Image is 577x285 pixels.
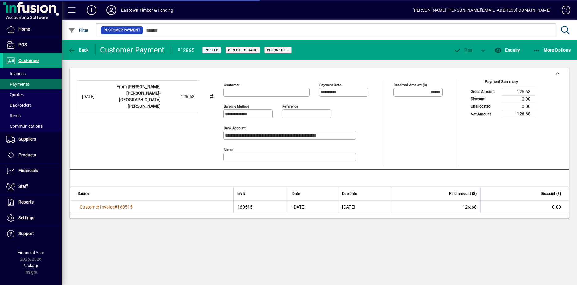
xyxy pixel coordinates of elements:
td: 0.00 [501,103,535,110]
button: Add [82,5,101,16]
td: [DATE] [288,201,338,213]
mat-label: Banking method [224,104,249,109]
div: Eastown Timber & Fencing [121,5,173,15]
a: Communications [3,121,62,131]
div: #12885 [177,45,195,55]
button: More Options [532,44,572,56]
div: 126.68 [164,93,194,100]
td: 160515 [233,201,288,213]
strong: From [PERSON_NAME] [PERSON_NAME]-[GEOGRAPHIC_DATA][PERSON_NAME] [117,84,161,109]
td: 126.68 [392,201,480,213]
span: Financials [18,168,38,173]
span: POS [18,42,27,47]
span: Package [23,263,39,268]
span: Products [18,152,36,157]
button: Back [67,44,90,56]
td: Unallocated [468,103,501,110]
td: 126.68 [501,88,535,95]
mat-label: Payment Date [319,83,341,87]
button: Filter [67,25,90,36]
span: ost [454,47,474,52]
a: Knowledge Base [557,1,569,21]
mat-label: Customer [224,83,239,87]
span: Invoices [6,71,26,76]
td: 0.00 [501,95,535,103]
a: POS [3,37,62,53]
button: Profile [101,5,121,16]
a: Products [3,147,62,163]
span: Quotes [6,92,24,97]
span: Back [68,47,89,52]
span: Backorders [6,103,32,108]
span: Direct to bank [228,48,257,52]
td: Discount [468,95,501,103]
span: Items [6,113,21,118]
span: Support [18,231,34,236]
span: Customer Payment [104,27,140,33]
span: Reconciled [267,48,289,52]
span: P [464,47,467,52]
div: Payment Summary [468,79,535,88]
span: Customer Invoice [80,204,114,209]
span: 160515 [117,204,133,209]
div: [DATE] [82,93,107,100]
span: Posted [205,48,219,52]
app-page-summary-card: Payment Summary [468,80,535,118]
span: Payments [6,82,29,87]
mat-label: Reference [282,104,298,109]
span: Source [78,190,89,197]
td: [DATE] [338,201,392,213]
mat-label: Bank Account [224,126,246,130]
a: Items [3,110,62,121]
span: Customers [18,58,39,63]
span: Paid amount ($) [449,190,477,197]
span: Communications [6,124,43,129]
td: Gross Amount [468,88,501,95]
a: Customer Invoice#160515 [78,204,135,210]
span: Discount ($) [541,190,561,197]
a: Reports [3,195,62,210]
div: Customer Payment [100,45,165,55]
span: More Options [533,47,571,52]
div: [PERSON_NAME] [PERSON_NAME][EMAIL_ADDRESS][DOMAIN_NAME] [412,5,551,15]
span: Date [292,190,300,197]
a: Invoices [3,68,62,79]
app-page-header-button: Back [62,44,96,56]
a: Settings [3,210,62,226]
span: Staff [18,184,28,189]
span: Suppliers [18,137,36,142]
span: Due date [342,190,357,197]
span: Reports [18,200,34,204]
a: Staff [3,179,62,194]
span: Inv # [237,190,245,197]
td: 126.68 [501,110,535,118]
span: Financial Year [18,250,44,255]
a: Financials [3,163,62,179]
span: Settings [18,215,34,220]
span: Filter [68,28,89,33]
td: 0.00 [480,201,569,213]
button: Enquiry [493,44,522,56]
mat-label: Received Amount ($) [394,83,427,87]
span: Enquiry [494,47,520,52]
a: Home [3,22,62,37]
mat-label: Notes [224,147,233,152]
td: Net Amount [468,110,501,118]
a: Payments [3,79,62,89]
a: Quotes [3,89,62,100]
button: Post [451,44,477,56]
a: Support [3,226,62,242]
span: # [114,204,117,209]
a: Backorders [3,100,62,110]
span: Home [18,27,30,31]
a: Suppliers [3,132,62,147]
